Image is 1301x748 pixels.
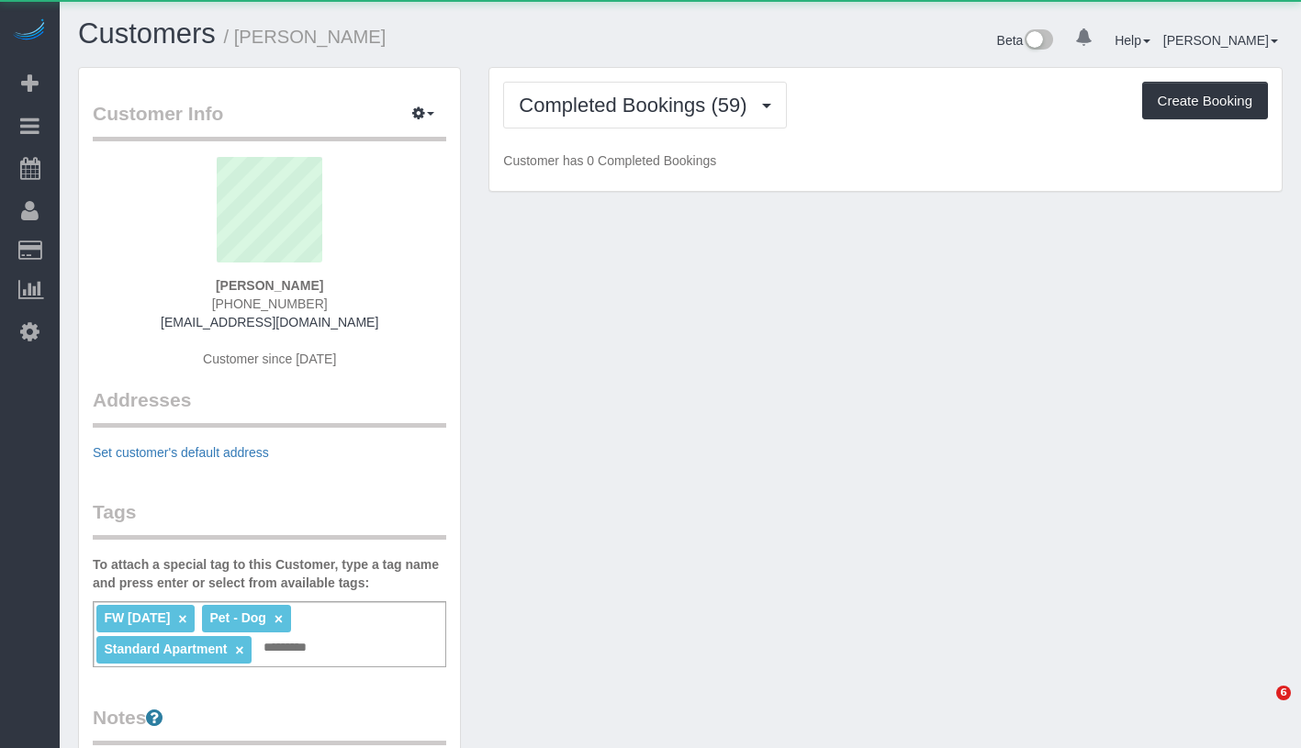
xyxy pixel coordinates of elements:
label: To attach a special tag to this Customer, type a tag name and press enter or select from availabl... [93,555,446,592]
span: Customer since [DATE] [203,352,336,366]
a: [EMAIL_ADDRESS][DOMAIN_NAME] [161,315,378,329]
img: New interface [1023,29,1053,53]
button: Create Booking [1142,82,1268,120]
a: Beta [997,33,1054,48]
a: Help [1115,33,1150,48]
span: [PHONE_NUMBER] [212,296,328,311]
span: Completed Bookings (59) [519,94,756,117]
span: Standard Apartment [104,642,227,656]
span: Pet - Dog [209,610,265,625]
a: Customers [78,17,216,50]
strong: [PERSON_NAME] [216,278,323,293]
p: Customer has 0 Completed Bookings [503,151,1268,170]
button: Completed Bookings (59) [503,82,786,128]
a: [PERSON_NAME] [1163,33,1278,48]
legend: Tags [93,498,446,540]
a: × [275,611,283,627]
a: × [235,642,243,658]
legend: Customer Info [93,100,446,141]
span: FW [DATE] [104,610,170,625]
legend: Notes [93,704,446,745]
small: / [PERSON_NAME] [224,27,387,47]
a: × [178,611,186,627]
span: 6 [1276,686,1291,700]
iframe: Intercom live chat [1239,686,1283,730]
a: Set customer's default address [93,445,269,460]
img: Automaid Logo [11,18,48,44]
